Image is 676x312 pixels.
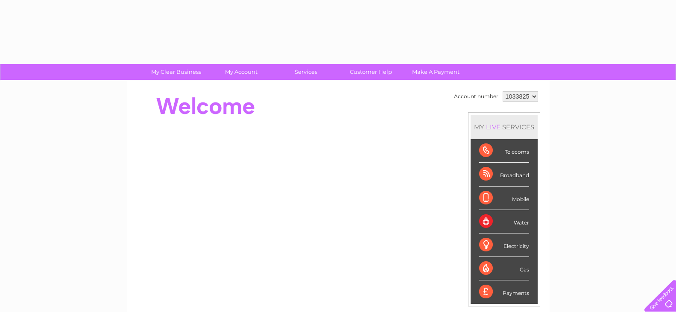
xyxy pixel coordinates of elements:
[479,210,529,233] div: Water
[479,257,529,280] div: Gas
[471,115,538,139] div: MY SERVICES
[401,64,471,80] a: Make A Payment
[271,64,341,80] a: Services
[479,163,529,186] div: Broadband
[484,123,502,131] div: LIVE
[479,280,529,303] div: Payments
[479,233,529,257] div: Electricity
[336,64,406,80] a: Customer Help
[479,187,529,210] div: Mobile
[206,64,276,80] a: My Account
[141,64,211,80] a: My Clear Business
[452,89,500,104] td: Account number
[479,139,529,163] div: Telecoms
